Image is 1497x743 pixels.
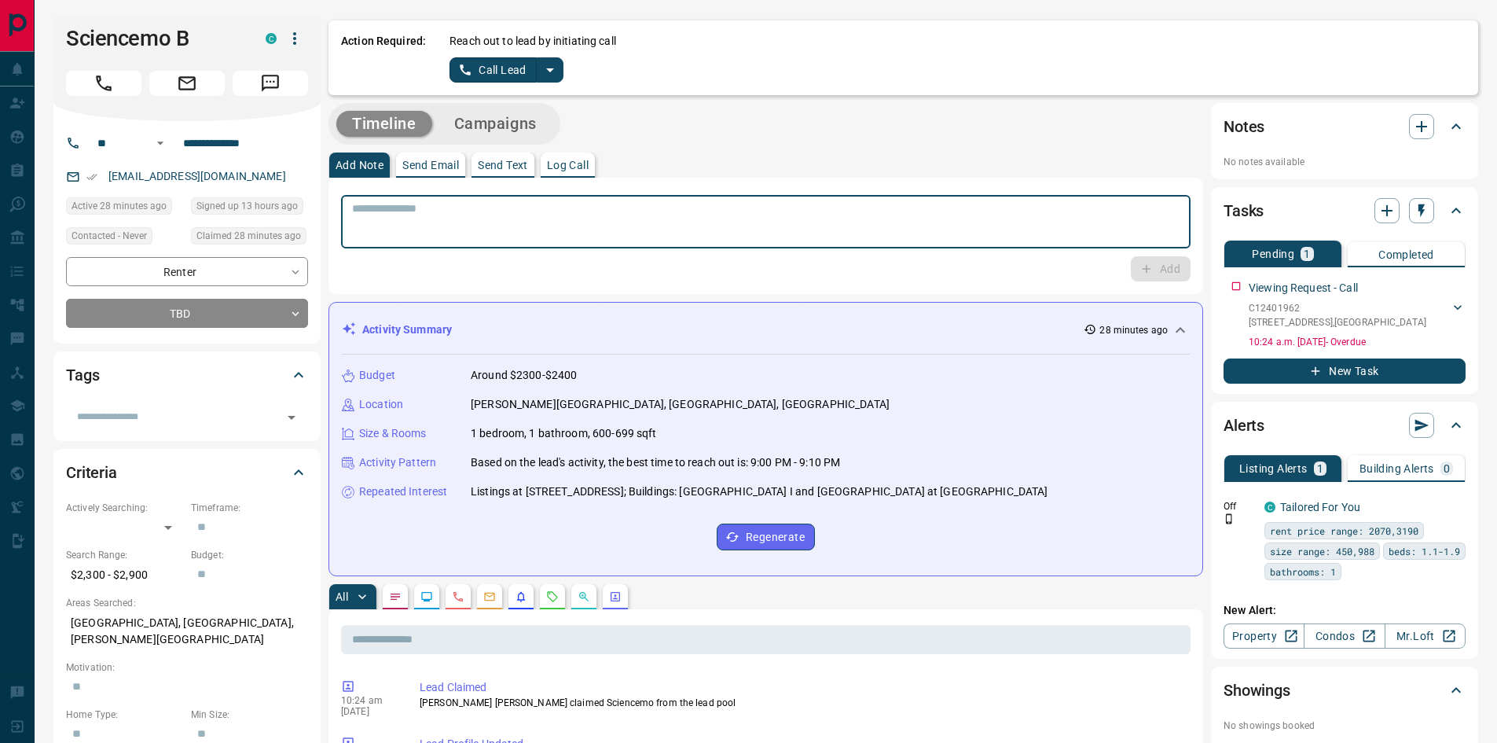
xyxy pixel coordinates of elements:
[1224,623,1304,649] a: Property
[420,590,433,603] svg: Lead Browsing Activity
[66,197,183,219] div: Tue Sep 16 2025
[1224,192,1466,230] div: Tasks
[1317,463,1323,474] p: 1
[1224,198,1264,223] h2: Tasks
[66,708,183,722] p: Home Type:
[515,590,527,603] svg: Listing Alerts
[191,197,308,219] div: Mon Sep 15 2025
[191,227,308,249] div: Tue Sep 16 2025
[1249,301,1426,315] p: C12401962
[1270,564,1336,579] span: bathrooms: 1
[1270,523,1418,539] span: rent price range: 2070,3190
[1224,499,1255,513] p: Off
[359,396,403,413] p: Location
[66,362,99,388] h2: Tags
[1224,114,1264,139] h2: Notes
[359,484,447,500] p: Repeated Interest
[1224,671,1466,709] div: Showings
[66,596,308,610] p: Areas Searched:
[66,71,141,96] span: Call
[66,454,308,491] div: Criteria
[151,134,170,153] button: Open
[72,198,167,214] span: Active 28 minutes ago
[196,198,298,214] span: Signed up 13 hours ago
[471,425,657,442] p: 1 bedroom, 1 bathroom, 600-699 sqft
[578,590,590,603] svg: Opportunities
[191,501,308,515] p: Timeframe:
[342,315,1190,344] div: Activity Summary28 minutes ago
[149,71,225,96] span: Email
[1249,335,1466,349] p: 10:24 a.m. [DATE] - Overdue
[471,396,890,413] p: [PERSON_NAME][GEOGRAPHIC_DATA], [GEOGRAPHIC_DATA], [GEOGRAPHIC_DATA]
[233,71,308,96] span: Message
[478,160,528,171] p: Send Text
[1224,602,1466,619] p: New Alert:
[546,590,559,603] svg: Requests
[1444,463,1450,474] p: 0
[1224,155,1466,169] p: No notes available
[1224,359,1466,384] button: New Task
[359,367,395,384] p: Budget
[66,562,183,588] p: $2,300 - $2,900
[1249,280,1358,296] p: Viewing Request - Call
[359,425,427,442] p: Size & Rooms
[86,171,97,182] svg: Email Verified
[196,228,301,244] span: Claimed 28 minutes ago
[609,590,622,603] svg: Agent Actions
[402,160,459,171] p: Send Email
[471,367,577,384] p: Around $2300-$2400
[266,33,277,44] div: condos.ca
[1224,513,1235,524] svg: Push Notification Only
[66,460,117,485] h2: Criteria
[336,591,348,602] p: All
[72,228,147,244] span: Contacted - Never
[1249,298,1466,333] div: C12401962[STREET_ADDRESS],[GEOGRAPHIC_DATA]
[66,660,308,675] p: Motivation:
[108,170,286,182] a: [EMAIL_ADDRESS][DOMAIN_NAME]
[336,111,432,137] button: Timeline
[191,708,308,722] p: Min Size:
[1252,248,1294,259] p: Pending
[66,610,308,653] p: [GEOGRAPHIC_DATA], [GEOGRAPHIC_DATA], [PERSON_NAME][GEOGRAPHIC_DATA]
[1224,719,1466,733] p: No showings booked
[66,257,308,286] div: Renter
[66,26,242,51] h1: Sciencemo B
[452,590,464,603] svg: Calls
[547,160,589,171] p: Log Call
[359,454,436,471] p: Activity Pattern
[1304,248,1310,259] p: 1
[341,706,396,717] p: [DATE]
[341,33,426,83] p: Action Required:
[1264,502,1275,513] div: condos.ca
[66,299,308,328] div: TBD
[420,679,1184,696] p: Lead Claimed
[420,696,1184,710] p: [PERSON_NAME] [PERSON_NAME] claimed Sciencemo from the lead pool
[66,356,308,394] div: Tags
[1224,413,1264,438] h2: Alerts
[1378,249,1434,260] p: Completed
[1270,543,1374,559] span: size range: 450,988
[1239,463,1308,474] p: Listing Alerts
[1385,623,1466,649] a: Mr.Loft
[471,484,1048,500] p: Listings at [STREET_ADDRESS]; Buildings: [GEOGRAPHIC_DATA] I and [GEOGRAPHIC_DATA] at [GEOGRAPHIC...
[1224,108,1466,145] div: Notes
[449,33,616,50] p: Reach out to lead by initiating call
[449,57,563,83] div: split button
[66,501,183,515] p: Actively Searching:
[449,57,537,83] button: Call Lead
[1359,463,1434,474] p: Building Alerts
[281,406,303,429] button: Open
[336,160,383,171] p: Add Note
[389,590,402,603] svg: Notes
[1304,623,1385,649] a: Condos
[1249,315,1426,329] p: [STREET_ADDRESS] , [GEOGRAPHIC_DATA]
[471,454,840,471] p: Based on the lead's activity, the best time to reach out is: 9:00 PM - 9:10 PM
[717,524,815,550] button: Regenerate
[362,322,452,338] p: Activity Summary
[191,548,308,562] p: Budget:
[1099,323,1168,337] p: 28 minutes ago
[438,111,552,137] button: Campaigns
[341,695,396,706] p: 10:24 am
[66,548,183,562] p: Search Range:
[1389,543,1460,559] span: beds: 1.1-1.9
